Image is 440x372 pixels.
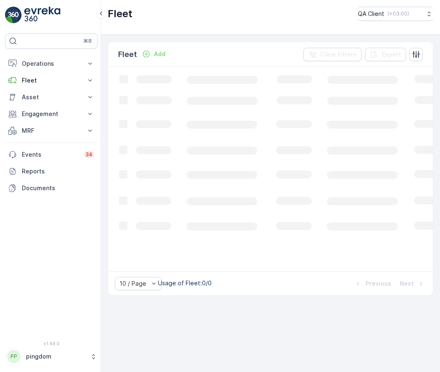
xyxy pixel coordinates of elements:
[5,122,98,139] button: MRF
[154,50,166,58] p: Add
[320,50,357,59] p: Clear Filters
[388,10,409,17] p: ( +03:00 )
[5,7,22,23] img: logo
[22,110,81,118] p: Engagement
[303,48,362,61] button: Clear Filters
[5,89,98,106] button: Asset
[85,151,93,158] p: 34
[382,50,401,59] p: Export
[7,350,21,363] div: PP
[365,48,406,61] button: Export
[26,352,86,361] p: pingdom
[399,279,426,289] button: Next
[358,7,433,21] button: QA Client(+03:00)
[5,146,98,163] a: Events34
[24,7,60,23] img: logo_light-DOdMpM7g.png
[5,106,98,122] button: Engagement
[400,279,414,288] p: Next
[22,184,94,192] p: Documents
[22,93,81,101] p: Asset
[139,49,169,59] button: Add
[5,72,98,89] button: Fleet
[83,38,92,44] p: ⌘B
[5,163,98,180] a: Reports
[358,10,384,18] p: QA Client
[5,55,98,72] button: Operations
[353,279,392,289] button: Previous
[22,150,79,159] p: Events
[22,167,94,176] p: Reports
[118,49,137,60] p: Fleet
[5,348,98,365] button: PPpingdom
[22,76,81,85] p: Fleet
[22,59,81,68] p: Operations
[5,180,98,196] a: Documents
[365,279,391,288] p: Previous
[108,7,132,21] p: Fleet
[5,341,98,346] span: v 1.49.0
[158,279,212,287] p: Usage of Fleet : 0/0
[22,127,81,135] p: MRF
